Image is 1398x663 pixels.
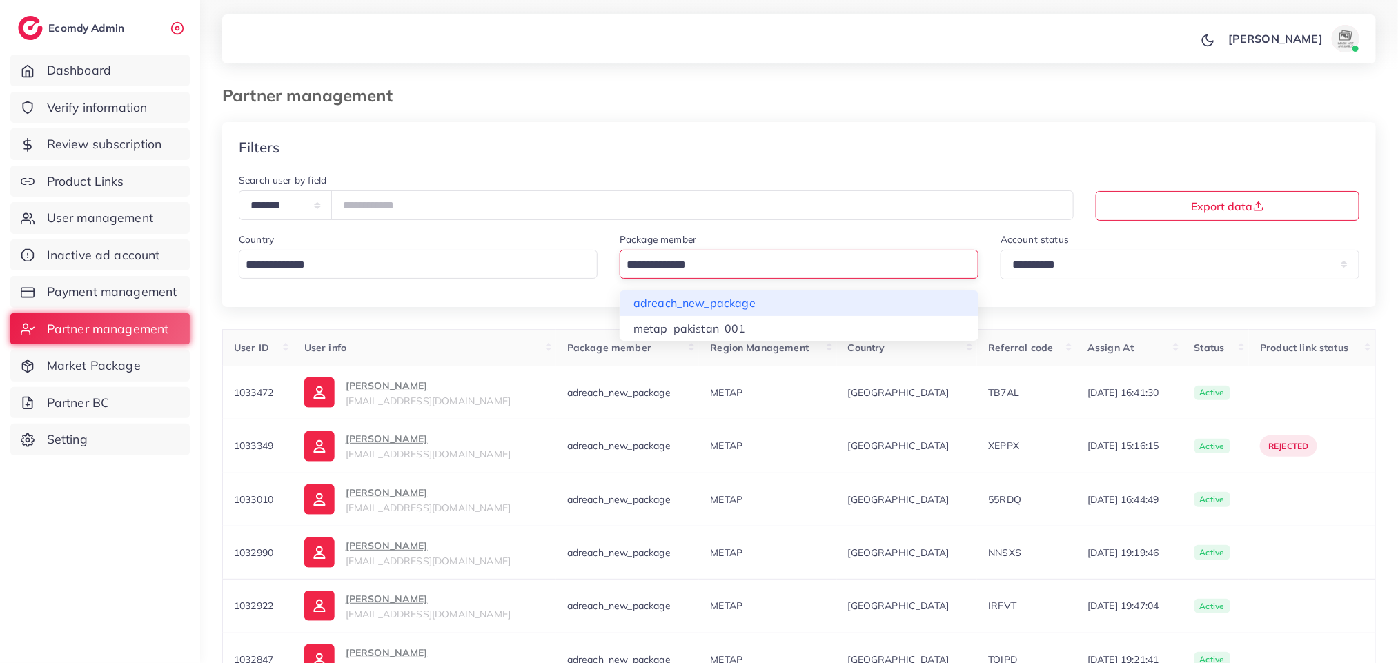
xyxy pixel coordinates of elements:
[234,546,273,559] span: 1032990
[241,255,580,276] input: Search for option
[567,493,671,506] span: adreach_new_package
[710,546,742,559] span: METAP
[567,342,651,354] span: Package member
[620,232,696,246] label: Package member
[346,484,511,501] p: [PERSON_NAME]
[988,546,1021,559] span: NNSXS
[239,232,274,246] label: Country
[1194,599,1230,614] span: active
[304,537,545,568] a: [PERSON_NAME][EMAIL_ADDRESS][DOMAIN_NAME]
[10,92,190,123] a: Verify information
[18,16,128,40] a: logoEcomdy Admin
[1087,599,1172,613] span: [DATE] 19:47:04
[1332,25,1359,52] img: avatar
[234,342,269,354] span: User ID
[1194,342,1225,354] span: Status
[1087,439,1172,453] span: [DATE] 15:16:15
[988,600,1016,612] span: IRFVT
[47,135,162,153] span: Review subscription
[304,431,545,461] a: [PERSON_NAME][EMAIL_ADDRESS][DOMAIN_NAME]
[10,313,190,345] a: Partner management
[234,600,273,612] span: 1032922
[848,386,967,399] span: [GEOGRAPHIC_DATA]
[346,395,511,407] span: [EMAIL_ADDRESS][DOMAIN_NAME]
[304,591,545,621] a: [PERSON_NAME][EMAIL_ADDRESS][DOMAIN_NAME]
[710,493,742,506] span: METAP
[567,600,671,612] span: adreach_new_package
[47,320,169,338] span: Partner management
[18,16,43,40] img: logo
[848,546,967,560] span: [GEOGRAPHIC_DATA]
[346,537,511,554] p: [PERSON_NAME]
[346,377,511,394] p: [PERSON_NAME]
[10,55,190,86] a: Dashboard
[346,448,511,460] span: [EMAIL_ADDRESS][DOMAIN_NAME]
[1194,386,1230,401] span: active
[346,431,511,447] p: [PERSON_NAME]
[47,61,111,79] span: Dashboard
[304,431,335,462] img: ic-user-info.36bf1079.svg
[239,250,598,279] div: Search for option
[1260,342,1348,354] span: Product link status
[47,283,177,301] span: Payment management
[1192,201,1264,212] span: Export data
[1096,191,1359,221] button: Export data
[1001,232,1069,246] label: Account status
[10,128,190,160] a: Review subscription
[346,591,511,607] p: [PERSON_NAME]
[1087,342,1134,354] span: Assign At
[1228,30,1323,47] p: [PERSON_NAME]
[988,493,1021,506] span: 55RDQ
[620,250,978,279] div: Search for option
[304,484,545,515] a: [PERSON_NAME][EMAIL_ADDRESS][DOMAIN_NAME]
[222,86,404,106] h3: Partner management
[47,431,88,448] span: Setting
[239,173,326,187] label: Search user by field
[848,493,967,506] span: [GEOGRAPHIC_DATA]
[1087,493,1172,506] span: [DATE] 16:44:49
[10,350,190,382] a: Market Package
[346,555,511,567] span: [EMAIL_ADDRESS][DOMAIN_NAME]
[234,386,273,399] span: 1033472
[304,377,545,408] a: [PERSON_NAME][EMAIL_ADDRESS][DOMAIN_NAME]
[47,357,141,375] span: Market Package
[1221,25,1365,52] a: [PERSON_NAME]avatar
[567,439,671,452] span: adreach_new_package
[234,439,273,452] span: 1033349
[1194,492,1230,507] span: active
[1194,439,1230,454] span: active
[346,608,511,620] span: [EMAIL_ADDRESS][DOMAIN_NAME]
[10,202,190,234] a: User management
[1087,386,1172,399] span: [DATE] 16:41:30
[47,209,153,227] span: User management
[1194,545,1230,560] span: active
[47,172,124,190] span: Product Links
[988,439,1019,452] span: XEPPX
[988,386,1019,399] span: TB7AL
[346,644,511,661] p: [PERSON_NAME]
[10,166,190,197] a: Product Links
[848,439,967,453] span: [GEOGRAPHIC_DATA]
[304,377,335,408] img: ic-user-info.36bf1079.svg
[10,387,190,419] a: Partner BC
[47,246,160,264] span: Inactive ad account
[1087,546,1172,560] span: [DATE] 19:19:46
[710,386,742,399] span: METAP
[10,276,190,308] a: Payment management
[988,342,1053,354] span: Referral code
[346,502,511,514] span: [EMAIL_ADDRESS][DOMAIN_NAME]
[848,599,967,613] span: [GEOGRAPHIC_DATA]
[239,139,279,156] h4: Filters
[234,493,273,506] span: 1033010
[304,484,335,515] img: ic-user-info.36bf1079.svg
[47,394,110,412] span: Partner BC
[710,600,742,612] span: METAP
[10,239,190,271] a: Inactive ad account
[622,255,961,276] input: Search for option
[710,439,742,452] span: METAP
[10,424,190,455] a: Setting
[567,546,671,559] span: adreach_new_package
[304,591,335,621] img: ic-user-info.36bf1079.svg
[47,99,148,117] span: Verify information
[304,537,335,568] img: ic-user-info.36bf1079.svg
